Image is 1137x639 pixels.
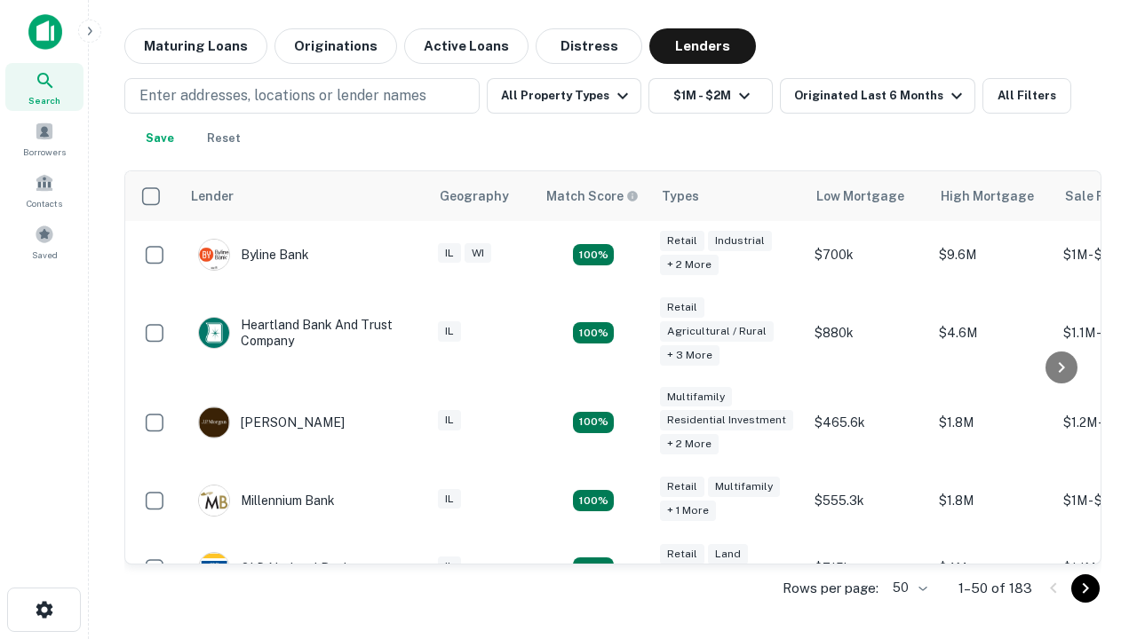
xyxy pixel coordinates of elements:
h6: Match Score [546,186,635,206]
span: Saved [32,248,58,262]
th: Low Mortgage [806,171,930,221]
td: $715k [806,534,930,602]
div: Byline Bank [198,239,309,271]
div: + 3 more [660,345,720,366]
td: $1.8M [930,467,1054,534]
div: WI [465,243,491,264]
img: picture [199,240,229,270]
div: Multifamily [660,387,732,407]
button: Lenders [649,28,756,64]
a: Saved [5,217,83,265]
td: $555.3k [806,467,930,534]
td: $9.6M [930,221,1054,288]
button: Distress [536,28,642,64]
th: High Mortgage [930,171,1054,221]
button: Active Loans [404,28,529,64]
div: Agricultural / Rural [660,321,774,342]
td: $465.6k [806,378,930,468]
div: Retail [660,231,704,251]
th: Geography [429,171,536,221]
img: picture [199,318,229,348]
div: IL [438,321,461,342]
div: 50 [886,575,930,601]
a: Contacts [5,166,83,214]
img: picture [199,485,229,516]
p: Enter addresses, locations or lender names [139,85,426,106]
td: $880k [806,288,930,378]
p: 1–50 of 183 [958,578,1032,599]
div: Matching Properties: 17, hasApolloMatch: undefined [573,322,614,343]
div: + 1 more [660,501,716,521]
button: $1M - $2M [648,78,773,114]
img: capitalize-icon.png [28,14,62,50]
div: Heartland Bank And Trust Company [198,317,411,349]
button: Enter addresses, locations or lender names [124,78,480,114]
div: IL [438,489,461,509]
button: Maturing Loans [124,28,267,64]
div: Matching Properties: 16, hasApolloMatch: undefined [573,490,614,511]
div: Land [708,544,748,564]
iframe: Chat Widget [1048,497,1137,582]
th: Lender [180,171,429,221]
div: Industrial [708,231,772,251]
div: IL [438,243,461,264]
td: $1.8M [930,378,1054,468]
div: Low Mortgage [816,185,904,207]
div: Types [662,185,699,207]
div: OLD National Bank [198,552,351,584]
img: picture [199,553,229,583]
div: Matching Properties: 27, hasApolloMatch: undefined [573,412,614,433]
th: Types [651,171,806,221]
div: IL [438,556,461,577]
div: [PERSON_NAME] [198,406,345,438]
div: Retail [660,544,704,564]
button: Reset [195,121,252,156]
div: High Mortgage [941,185,1034,207]
td: $4.6M [930,288,1054,378]
button: All Property Types [487,78,641,114]
button: Originations [274,28,397,64]
span: Search [28,93,60,107]
span: Contacts [27,196,62,210]
div: Matching Properties: 18, hasApolloMatch: undefined [573,557,614,579]
div: Retail [660,297,704,318]
div: IL [438,410,461,430]
div: Retail [660,477,704,497]
div: Residential Investment [660,410,793,430]
div: Millennium Bank [198,485,335,517]
button: Save your search to get updates of matches that match your search criteria. [131,121,188,156]
button: Go to next page [1071,574,1100,603]
div: Multifamily [708,477,780,497]
span: Borrowers [23,145,66,159]
a: Search [5,63,83,111]
button: Originated Last 6 Months [780,78,975,114]
div: Originated Last 6 Months [794,85,967,106]
a: Borrowers [5,114,83,162]
td: $700k [806,221,930,288]
div: + 2 more [660,434,719,454]
p: Rows per page: [783,578,879,599]
button: All Filters [982,78,1071,114]
td: $4M [930,534,1054,602]
div: + 2 more [660,255,719,275]
th: Capitalize uses an advanced AI algorithm to match your search with the best lender. The match sco... [536,171,651,221]
div: Capitalize uses an advanced AI algorithm to match your search with the best lender. The match sco... [546,186,639,206]
img: picture [199,407,229,438]
div: Geography [440,185,509,207]
div: Lender [191,185,234,207]
div: Matching Properties: 21, hasApolloMatch: undefined [573,244,614,265]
